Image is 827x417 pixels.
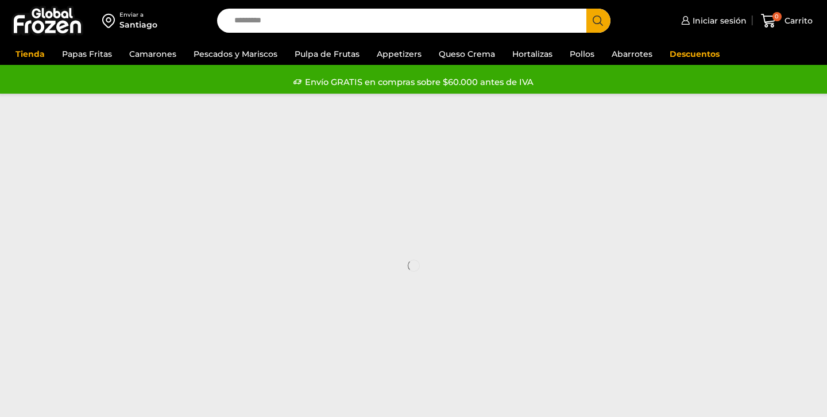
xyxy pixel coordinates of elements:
[289,43,365,65] a: Pulpa de Frutas
[119,19,157,30] div: Santiago
[123,43,182,65] a: Camarones
[119,11,157,19] div: Enviar a
[371,43,427,65] a: Appetizers
[102,11,119,30] img: address-field-icon.svg
[56,43,118,65] a: Papas Fritas
[586,9,610,33] button: Search button
[678,9,747,32] a: Iniciar sesión
[564,43,600,65] a: Pollos
[782,15,813,26] span: Carrito
[606,43,658,65] a: Abarrotes
[507,43,558,65] a: Hortalizas
[433,43,501,65] a: Queso Crema
[664,43,725,65] a: Descuentos
[10,43,51,65] a: Tienda
[188,43,283,65] a: Pescados y Mariscos
[772,12,782,21] span: 0
[690,15,747,26] span: Iniciar sesión
[758,7,816,34] a: 0 Carrito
